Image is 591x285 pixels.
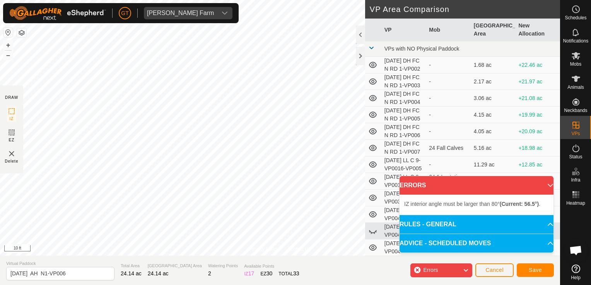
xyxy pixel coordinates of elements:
[3,28,13,37] button: Reset Map
[121,270,142,277] span: 24.14 ac
[381,73,426,90] td: [DATE] DH FC N RD 1-VP003
[10,116,14,122] span: IZ
[560,261,591,283] a: Help
[565,15,586,20] span: Schedules
[384,46,459,52] span: VPs with NO Physical Paddock
[471,140,516,156] td: 5.16 ac
[515,156,560,173] td: +12.85 ac
[7,149,16,158] img: VP
[471,256,516,273] td: 3.56 ac
[370,5,560,14] h2: VP Area Comparison
[429,94,468,102] div: -
[5,95,18,100] div: DRAW
[3,51,13,60] button: –
[293,270,299,277] span: 33
[471,57,516,73] td: 1.68 ac
[423,267,438,273] span: Errors
[381,123,426,140] td: [DATE] DH FC N RD 1-VP006
[566,201,585,205] span: Heatmap
[5,158,19,164] span: Delete
[429,61,468,69] div: -
[260,270,272,278] div: EZ
[571,275,581,280] span: Help
[144,7,217,19] span: Thoren Farm
[381,90,426,107] td: [DATE] DH FC N RD 1-VP004
[381,140,426,156] td: [DATE] DH FC N RD 1-VP007
[244,263,299,270] span: Available Points
[3,41,13,50] button: +
[500,201,539,207] b: (Current: 56.5°)
[147,10,214,16] div: [PERSON_NAME] Farm
[381,173,426,190] td: [DATE] LL C 9-VP0016-VP006
[471,107,516,123] td: 4.15 ac
[471,173,516,190] td: 10.77 ac
[515,73,560,90] td: +21.97 ac
[563,39,588,43] span: Notifications
[471,19,516,41] th: [GEOGRAPHIC_DATA] Area
[429,127,468,136] div: -
[381,107,426,123] td: [DATE] DH FC N RD 1-VP005
[381,206,426,223] td: [DATE] AH N1-VP004
[400,220,456,229] span: RULES - GENERAL
[381,239,426,256] td: [DATE] EL N 4-VP004
[381,256,426,273] td: [DATE] GT SC1-VP004
[248,270,255,277] span: 17
[529,267,542,273] span: Save
[426,19,471,41] th: Mob
[429,144,468,152] div: 24 Fall Calves
[515,123,560,140] td: +20.09 ac
[471,73,516,90] td: 2.17 ac
[515,57,560,73] td: +22.46 ac
[217,7,232,19] div: dropdown trigger
[515,19,560,41] th: New Allocation
[564,239,588,262] div: Open chat
[9,6,106,20] img: Gallagher Logo
[515,90,560,107] td: +21.08 ac
[515,173,560,190] td: +13.37 ac
[208,263,238,269] span: Watering Points
[17,28,26,37] button: Map Layers
[400,181,426,190] span: ERRORS
[564,108,587,113] span: Neckbands
[148,270,169,277] span: 24.14 ac
[429,78,468,86] div: -
[517,263,554,277] button: Save
[570,62,581,66] span: Mobs
[288,246,311,253] a: Contact Us
[400,195,553,215] p-accordion-content: ERRORS
[400,234,553,253] p-accordion-header: ADVICE - SCHEDULED MOVES
[6,260,114,267] span: Virtual Paddock
[208,270,211,277] span: 2
[571,178,580,182] span: Infra
[471,123,516,140] td: 4.05 ac
[515,140,560,156] td: +18.98 ac
[429,173,468,189] div: 24 1 Lactation Cows
[475,263,514,277] button: Cancel
[404,201,540,207] span: IZ interior angle must be larger than 80° .
[515,256,560,273] td: +20.58 ac
[121,263,142,269] span: Total Area
[381,57,426,73] td: [DATE] DH FC N RD 1-VP002
[400,176,553,195] p-accordion-header: ERRORS
[249,246,278,253] a: Privacy Policy
[121,9,128,17] span: GT
[571,131,580,136] span: VPs
[278,270,299,278] div: TOTAL
[381,223,426,239] td: [DATE] CT 11-VP004
[485,267,504,273] span: Cancel
[471,90,516,107] td: 3.06 ac
[567,85,584,90] span: Animals
[471,156,516,173] td: 11.29 ac
[266,270,273,277] span: 30
[569,154,582,159] span: Status
[9,137,15,143] span: EZ
[429,111,468,119] div: -
[400,215,553,234] p-accordion-header: RULES - GENERAL
[515,107,560,123] td: +19.99 ac
[244,270,254,278] div: IZ
[429,161,468,169] div: -
[381,19,426,41] th: VP
[381,156,426,173] td: [DATE] LL C 9-VP0016-VP005
[400,239,491,248] span: ADVICE - SCHEDULED MOVES
[381,190,426,206] td: [DATE] AH N1-VP003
